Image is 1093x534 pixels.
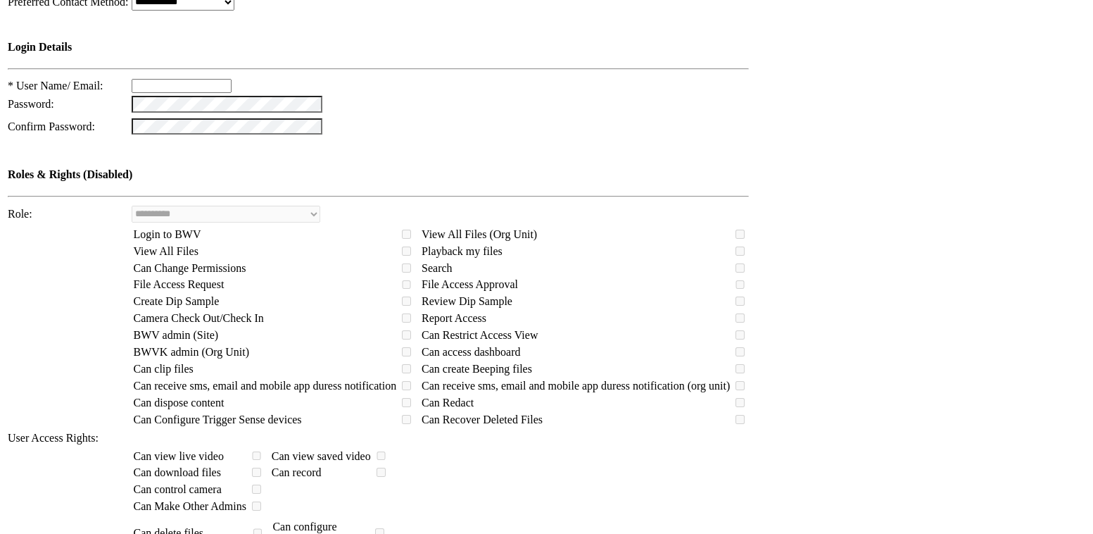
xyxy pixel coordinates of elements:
span: Create Dip Sample [134,295,220,307]
span: Login to BWV [134,228,201,240]
span: Review Dip Sample [422,295,512,307]
span: Can clip files [134,363,194,375]
span: Report Access [422,312,486,324]
span: Camera Check Out/Check In [134,312,264,324]
span: Can Configure Trigger Sense devices [134,414,302,426]
h4: Login Details [8,41,749,54]
span: Can view live video [134,450,224,462]
span: Can record [272,466,322,478]
span: Search [422,262,453,274]
span: Confirm Password: [8,120,95,132]
span: Can receive sms, email and mobile app duress notification [134,380,397,392]
span: Can Recover Deleted Files [422,414,543,426]
span: View All Files (Org Unit) [422,228,537,240]
span: Can receive sms, email and mobile app duress notification (org unit) [422,380,730,392]
span: BWV admin (Site) [134,329,219,341]
span: Can Change Permissions [134,262,246,274]
span: * User Name/ Email: [8,80,103,92]
span: Playback my files [422,245,503,257]
span: Can access dashboard [422,346,520,358]
span: Can Redact [422,397,474,409]
span: Can create Beeping files [422,363,532,375]
h4: Roles & Rights (Disabled) [8,168,749,181]
span: Can control camera [134,483,222,495]
span: Can view saved video [272,450,371,462]
span: File Access Approval [422,278,518,290]
span: View All Files [134,245,198,257]
td: Role: [7,205,129,223]
span: File Access Request [134,278,225,290]
span: BWVK admin (Org Unit) [134,346,250,358]
span: Can Make Other Admins [134,500,246,512]
span: Can download files [134,466,221,478]
span: Password: [8,98,54,110]
span: Can Restrict Access View [422,329,538,341]
span: User Access Rights: [8,432,99,444]
span: Can dispose content [134,397,225,409]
